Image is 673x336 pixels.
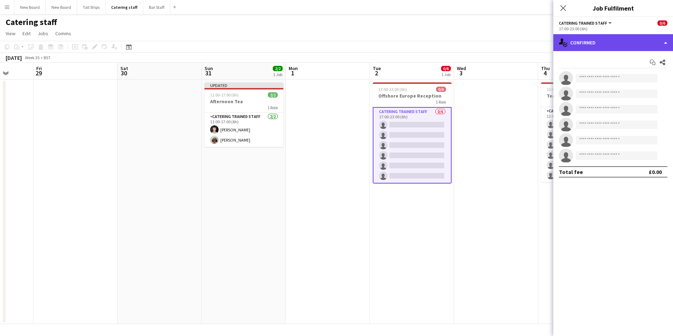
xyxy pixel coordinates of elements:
button: Catering staff [106,0,143,14]
button: Catering trained staff [559,20,613,26]
span: Catering trained staff [559,20,607,26]
app-job-card: Updated11:00-17:00 (6h)2/2Afternoon Tea1 RoleCatering trained staff2/211:00-17:00 (6h)[PERSON_NAM... [205,82,283,147]
div: £0.00 [649,168,662,175]
button: Bar Staff [143,0,170,14]
span: Edit [23,30,31,37]
div: BST [44,55,51,60]
span: Sun [205,65,213,71]
span: Jobs [38,30,48,37]
span: 30 [119,69,128,77]
span: Mon [289,65,298,71]
span: 3 [456,69,466,77]
a: Jobs [35,29,51,38]
span: 2 [372,69,381,77]
span: 31 [203,69,213,77]
span: Thu [541,65,550,71]
span: 4 [540,69,550,77]
span: 1 Role [436,99,446,105]
div: 1 Job [273,72,282,77]
div: Confirmed [553,34,673,51]
div: 17:00-23:00 (6h) [559,26,667,31]
span: Week 35 [23,55,41,60]
span: 29 [35,69,42,77]
app-job-card: 17:00-23:00 (6h)0/6Offshore Europe Reception1 RoleCatering trained staff0/617:00-23:00 (6h) [373,82,452,183]
span: Wed [457,65,466,71]
h3: Job Fulfilment [553,4,673,13]
div: Updated [205,82,283,88]
a: Comms [52,29,74,38]
h3: Afternoon Tea [205,98,283,105]
button: New Board [14,0,46,14]
span: View [6,30,15,37]
h3: Offshore Europe Reception [373,93,452,99]
app-card-role: Catering trained staff2A0/612:45-17:00 (4h15m) [541,107,620,182]
span: 0/6 [441,66,451,71]
span: Comms [55,30,71,37]
div: Total fee [559,168,583,175]
span: 2/2 [273,66,283,71]
span: 2/2 [268,92,278,98]
app-card-role: Catering trained staff2/211:00-17:00 (6h)[PERSON_NAME][PERSON_NAME] [205,113,283,147]
span: 11:00-17:00 (6h) [210,92,239,98]
span: Fri [36,65,42,71]
h1: Catering staff [6,17,57,27]
span: 12:45-17:00 (4h15m) [547,87,583,92]
span: 0/6 [436,87,446,92]
span: Sat [120,65,128,71]
button: Tall Ships [77,0,106,14]
span: 0/6 [658,20,667,26]
div: [DATE] [6,54,22,61]
a: Edit [20,29,33,38]
span: 1 [288,69,298,77]
h3: Tea Dance [541,93,620,99]
span: 1 Role [268,105,278,110]
span: Tue [373,65,381,71]
div: 1 Job [441,72,451,77]
app-card-role: Catering trained staff0/617:00-23:00 (6h) [373,107,452,183]
span: 17:00-23:00 (6h) [378,87,407,92]
button: New Board [46,0,77,14]
a: View [3,29,18,38]
app-job-card: 12:45-17:00 (4h15m)0/6Tea Dance1 RoleCatering trained staff2A0/612:45-17:00 (4h15m) [541,82,620,182]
